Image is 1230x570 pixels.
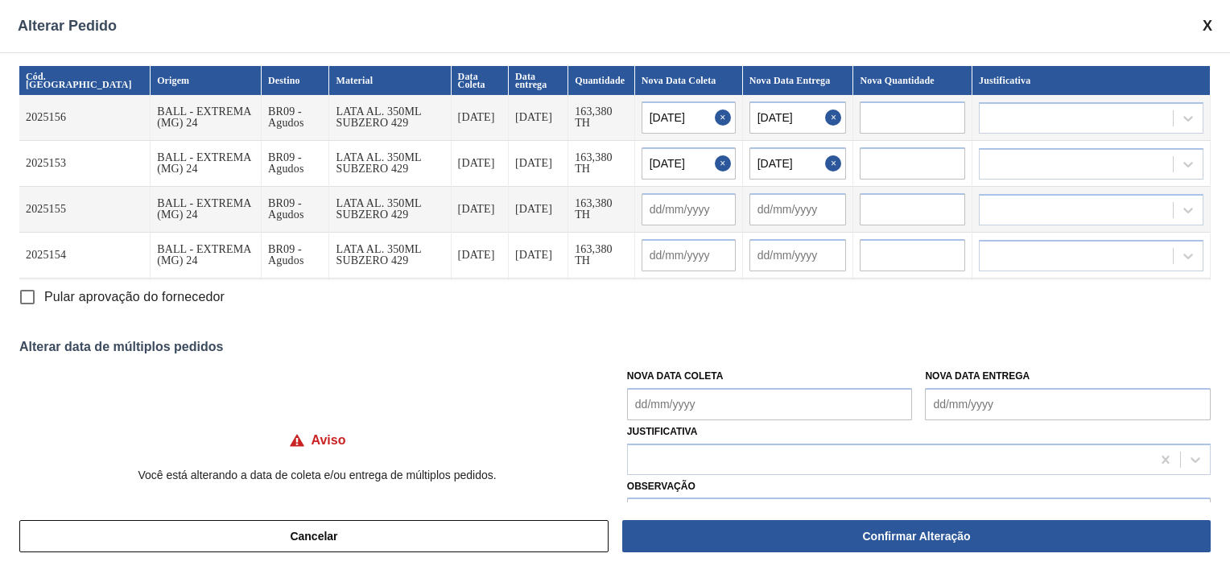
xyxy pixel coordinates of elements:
[329,279,451,324] td: LATA AL. 350ML AP 429
[568,66,635,95] th: Quantidade
[329,233,451,279] td: LATA AL. 350ML SUBZERO 429
[19,95,151,141] td: 2025156
[19,66,151,95] th: Cód. [GEOGRAPHIC_DATA]
[715,101,736,134] button: Close
[452,233,509,279] td: [DATE]
[509,233,568,279] td: [DATE]
[19,520,609,552] button: Cancelar
[743,66,854,95] th: Nova Data Entrega
[329,141,451,187] td: LATA AL. 350ML SUBZERO 429
[329,187,451,233] td: LATA AL. 350ML SUBZERO 429
[715,147,736,180] button: Close
[509,66,568,95] th: Data entrega
[627,388,913,420] input: dd/mm/yyyy
[627,475,1211,498] label: Observação
[151,233,262,279] td: BALL - EXTREMA (MG) 24
[262,187,329,233] td: BR09 - Agudos
[151,66,262,95] th: Origem
[825,101,846,134] button: Close
[642,147,736,180] input: dd/mm/yyyy
[452,187,509,233] td: [DATE]
[635,66,743,95] th: Nova Data Coleta
[19,279,151,324] td: 2020050
[19,187,151,233] td: 2025155
[568,233,635,279] td: 163,380 TH
[749,101,847,134] input: dd/mm/yyyy
[509,95,568,141] td: [DATE]
[568,141,635,187] td: 163,380 TH
[622,520,1211,552] button: Confirmar Alteração
[19,469,615,481] p: Você está alterando a data de coleta e/ou entrega de múltiplos pedidos.
[312,433,346,448] h4: Aviso
[749,239,847,271] input: dd/mm/yyyy
[329,66,451,95] th: Material
[925,388,1211,420] input: dd/mm/yyyy
[452,95,509,141] td: [DATE]
[262,279,329,324] td: BR09 - Agudos
[262,233,329,279] td: BR09 - Agudos
[151,279,262,324] td: BALL - EXTREMA (MG) 24
[262,95,329,141] td: BR09 - Agudos
[151,141,262,187] td: BALL - EXTREMA (MG) 24
[972,66,1211,95] th: Justificativa
[452,141,509,187] td: [DATE]
[509,279,568,324] td: [DATE]
[19,340,1211,354] div: Alterar data de múltiplos pedidos
[568,279,635,324] td: 163,380 TH
[452,66,509,95] th: Data Coleta
[749,147,847,180] input: dd/mm/yyyy
[509,141,568,187] td: [DATE]
[44,287,225,307] span: Pular aprovação do fornecedor
[627,370,724,382] label: Nova Data Coleta
[749,193,847,225] input: dd/mm/yyyy
[568,95,635,141] td: 163,380 TH
[825,147,846,180] button: Close
[151,187,262,233] td: BALL - EXTREMA (MG) 24
[642,101,736,134] input: dd/mm/yyyy
[627,426,698,437] label: Justificativa
[151,95,262,141] td: BALL - EXTREMA (MG) 24
[262,141,329,187] td: BR09 - Agudos
[925,370,1030,382] label: Nova Data Entrega
[452,279,509,324] td: [DATE]
[262,66,329,95] th: Destino
[509,187,568,233] td: [DATE]
[642,239,736,271] input: dd/mm/yyyy
[329,95,451,141] td: LATA AL. 350ML SUBZERO 429
[19,233,151,279] td: 2025154
[18,18,117,35] span: Alterar Pedido
[568,187,635,233] td: 163,380 TH
[19,141,151,187] td: 2025153
[642,193,736,225] input: dd/mm/yyyy
[853,66,972,95] th: Nova Quantidade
